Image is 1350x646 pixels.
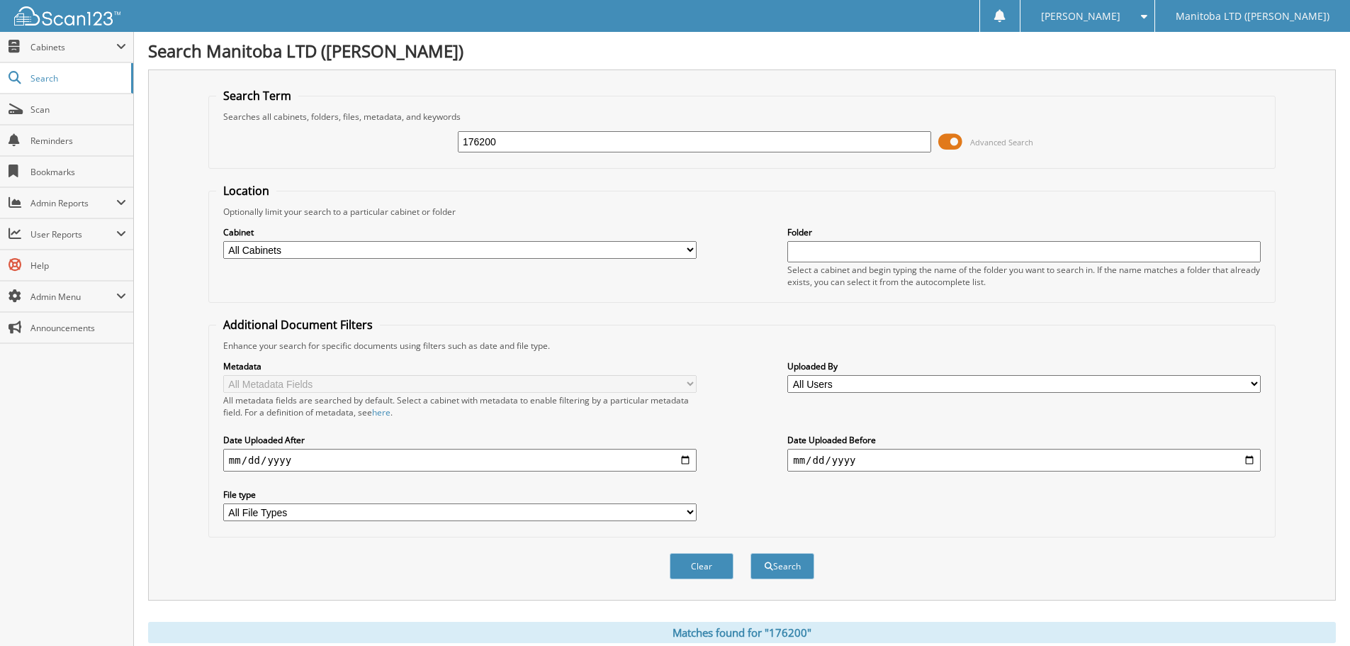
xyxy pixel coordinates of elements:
[372,406,390,418] a: here
[30,104,126,116] span: Scan
[223,434,697,446] label: Date Uploaded After
[30,322,126,334] span: Announcements
[30,135,126,147] span: Reminders
[148,39,1336,62] h1: Search Manitoba LTD ([PERSON_NAME])
[14,6,120,26] img: scan123-logo-white.svg
[787,360,1261,372] label: Uploaded By
[750,553,814,579] button: Search
[787,434,1261,446] label: Date Uploaded Before
[216,340,1268,352] div: Enhance your search for specific documents using filters such as date and file type.
[216,317,380,333] legend: Additional Document Filters
[223,394,697,418] div: All metadata fields are searched by default. Select a cabinet with metadata to enable filtering b...
[30,228,116,240] span: User Reports
[30,197,116,209] span: Admin Reports
[216,88,298,104] legend: Search Term
[148,622,1336,643] div: Matches found for "176200"
[223,489,697,501] label: File type
[30,260,126,272] span: Help
[1176,12,1329,21] span: Manitoba LTD ([PERSON_NAME])
[216,206,1268,218] div: Optionally limit your search to a particular cabinet or folder
[30,166,126,178] span: Bookmarks
[223,449,697,472] input: start
[787,226,1261,238] label: Folder
[223,360,697,372] label: Metadata
[216,111,1268,123] div: Searches all cabinets, folders, files, metadata, and keywords
[787,449,1261,472] input: end
[787,264,1261,288] div: Select a cabinet and begin typing the name of the folder you want to search in. If the name match...
[30,291,116,303] span: Admin Menu
[670,553,733,579] button: Clear
[30,72,124,84] span: Search
[30,41,116,53] span: Cabinets
[1041,12,1120,21] span: [PERSON_NAME]
[223,226,697,238] label: Cabinet
[216,183,276,199] legend: Location
[970,137,1033,147] span: Advanced Search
